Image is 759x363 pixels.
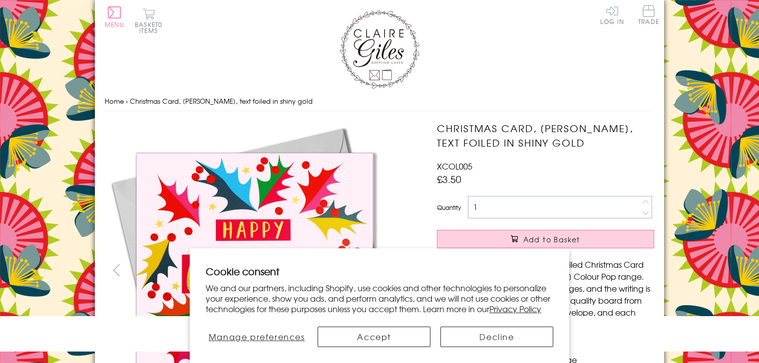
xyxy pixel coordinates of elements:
a: Trade [638,5,659,26]
h2: Cookie consent [206,264,553,278]
nav: breadcrumbs [105,91,654,112]
span: Christmas Card, [PERSON_NAME], text foiled in shiny gold [130,96,313,106]
button: Decline [440,327,553,347]
span: £3.50 [437,172,461,186]
button: Add to Basket [437,230,654,248]
button: Menu [105,6,124,27]
span: 0 items [139,20,162,35]
button: Manage preferences [206,327,308,347]
p: We and our partners, including Shopify, use cookies and other technologies to personalize your ex... [206,283,553,314]
img: Claire Giles Greetings Cards [340,10,419,89]
button: Basket0 items [135,8,162,33]
span: XCOL005 [437,160,472,172]
label: Quantity [437,203,461,212]
span: Add to Basket [523,234,580,244]
a: Home [105,96,124,106]
span: › [126,96,128,106]
span: Trade [638,5,659,24]
h1: Christmas Card, [PERSON_NAME], text foiled in shiny gold [437,121,654,150]
span: Manage preferences [209,331,305,343]
a: Privacy Policy [489,303,541,315]
a: Log In [600,5,624,24]
button: Accept [318,327,430,347]
button: prev [105,259,127,281]
span: Menu [105,20,124,29]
